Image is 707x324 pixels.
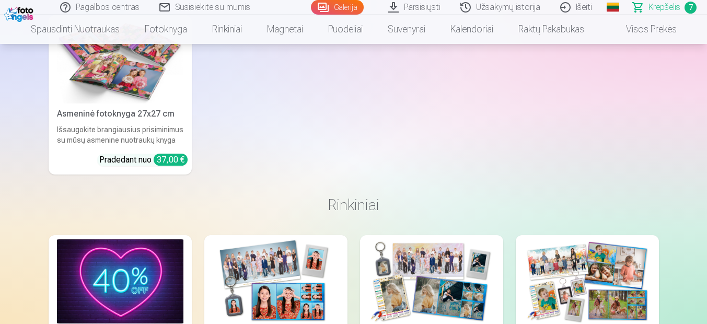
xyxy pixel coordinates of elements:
[57,19,183,103] img: Asmeninė fotoknyga 27x27 cm
[154,154,188,166] div: 37,00 €
[316,15,375,44] a: Puodeliai
[254,15,316,44] a: Magnetai
[57,195,651,214] h3: Rinkiniai
[18,15,132,44] a: Spausdinti nuotraukas
[53,108,188,120] div: Asmeninė fotoknyga 27x27 cm
[49,15,192,175] a: Asmeninė fotoknyga 27x27 cmAsmeninė fotoknyga 27x27 cmIšsaugokite brangiausius prisiminimus su mū...
[4,4,36,22] img: /fa2
[375,15,438,44] a: Suvenyrai
[368,239,495,323] img: Populiarus rinkinys
[99,154,188,166] div: Pradedant nuo
[597,15,689,44] a: Visos prekės
[506,15,597,44] a: Raktų pakabukas
[200,15,254,44] a: Rinkiniai
[213,239,339,323] img: Klasikinis rinkinys
[57,239,183,323] img: Pilnas Atsiminimų Rinkinys – Spausdintos (15×23cm, 40% NUOLAIDA) ir 🎁 Skaitmeninės Nuotraukos
[524,239,651,323] img: Premium rinkinys + 🎁
[438,15,506,44] a: Kalendoriai
[132,15,200,44] a: Fotoknyga
[685,2,697,14] span: 7
[648,1,680,14] span: Krepšelis
[53,124,188,145] div: Išsaugokite brangiausius prisiminimus su mūsų asmenine nuotraukų knyga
